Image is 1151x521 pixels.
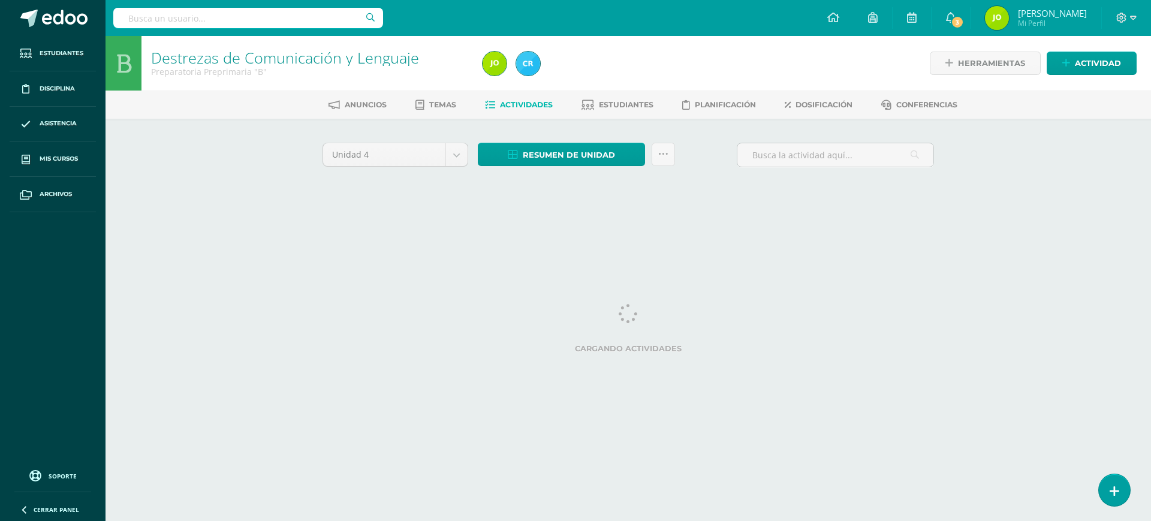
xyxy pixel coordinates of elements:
a: Archivos [10,177,96,212]
span: Mi Perfil [1018,18,1087,28]
a: Resumen de unidad [478,143,645,166]
a: Disciplina [10,71,96,107]
span: Herramientas [958,52,1025,74]
a: Dosificación [785,95,852,115]
span: Estudiantes [40,49,83,58]
a: Estudiantes [10,36,96,71]
a: Conferencias [881,95,957,115]
a: Estudiantes [581,95,653,115]
label: Cargando actividades [323,344,934,353]
h1: Destrezas de Comunicación y Lenguaje [151,49,468,66]
img: 506daf603729e60bbd66212f31edf6a9.png [483,52,507,76]
span: Anuncios [345,100,387,109]
a: Asistencia [10,107,96,142]
span: 3 [951,16,964,29]
span: Mis cursos [40,154,78,164]
div: Preparatoria Preprimaria 'B' [151,66,468,77]
a: Unidad 4 [323,143,468,166]
span: [PERSON_NAME] [1018,7,1087,19]
span: Unidad 4 [332,143,436,166]
a: Actividades [485,95,553,115]
a: Herramientas [930,52,1041,75]
a: Temas [415,95,456,115]
span: Dosificación [796,100,852,109]
img: 506daf603729e60bbd66212f31edf6a9.png [985,6,1009,30]
span: Temas [429,100,456,109]
span: Archivos [40,189,72,199]
img: d829077fea71188f4ea6f616d71feccb.png [516,52,540,76]
span: Estudiantes [599,100,653,109]
span: Planificación [695,100,756,109]
span: Conferencias [896,100,957,109]
span: Asistencia [40,119,77,128]
span: Actividad [1075,52,1121,74]
span: Disciplina [40,84,75,94]
input: Busca un usuario... [113,8,383,28]
span: Actividades [500,100,553,109]
a: Planificación [682,95,756,115]
a: Mis cursos [10,141,96,177]
span: Cerrar panel [34,505,79,514]
span: Resumen de unidad [523,144,615,166]
a: Anuncios [329,95,387,115]
a: Destrezas de Comunicación y Lenguaje [151,47,419,68]
a: Actividad [1047,52,1137,75]
span: Soporte [49,472,77,480]
a: Soporte [14,467,91,483]
input: Busca la actividad aquí... [737,143,933,167]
